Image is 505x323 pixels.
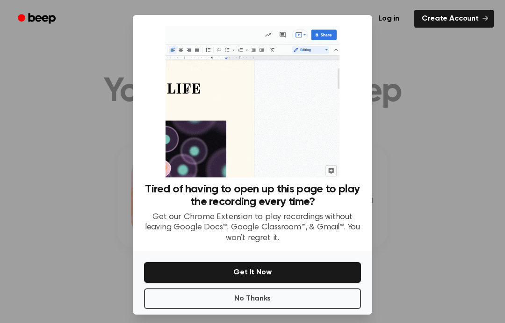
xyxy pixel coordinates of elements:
[11,10,64,28] a: Beep
[166,26,339,177] img: Beep extension in action
[144,212,361,244] p: Get our Chrome Extension to play recordings without leaving Google Docs™, Google Classroom™, & Gm...
[144,262,361,283] button: Get It Now
[144,183,361,208] h3: Tired of having to open up this page to play the recording every time?
[144,288,361,309] button: No Thanks
[369,8,409,29] a: Log in
[414,10,494,28] a: Create Account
